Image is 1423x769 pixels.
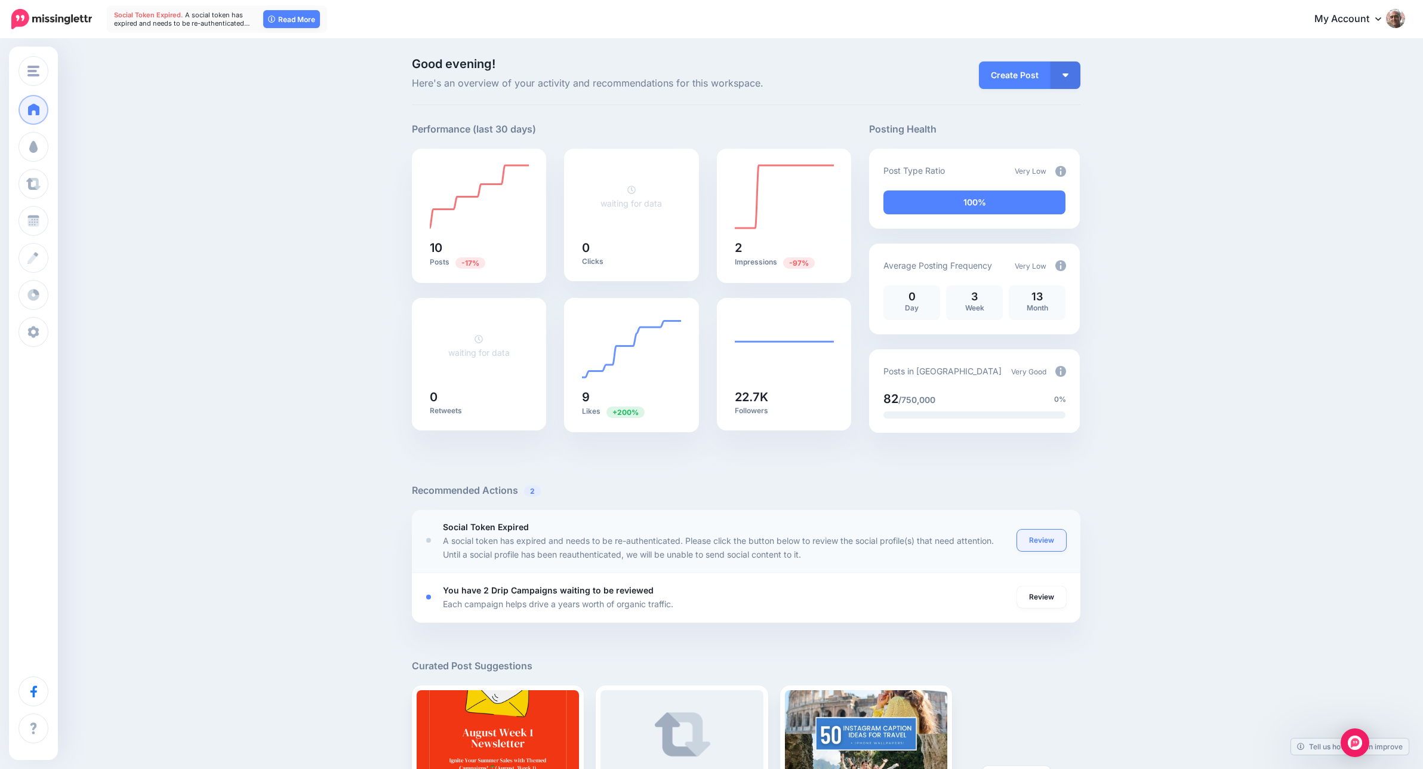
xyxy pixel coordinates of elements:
[412,659,1080,673] h5: Curated Post Suggestions
[600,184,662,208] a: waiting for data
[412,122,536,137] h5: Performance (last 30 days)
[1055,366,1066,377] img: info-circle-grey.png
[27,66,39,76] img: menu.png
[426,595,431,599] div: <div class='status-dot small red margin-right'></div>Error
[883,190,1065,214] div: 100% of your posts in the last 30 days have been from Drip Campaigns
[883,259,992,272] p: Average Posting Frequency
[883,164,945,177] p: Post Type Ratio
[783,257,815,269] span: Previous period: 68
[582,257,681,266] p: Clicks
[1302,5,1405,34] a: My Account
[1055,166,1066,177] img: info-circle-grey.png
[1062,73,1068,77] img: arrow-down-white.png
[952,291,997,302] p: 3
[448,334,510,358] a: waiting for data
[606,407,645,418] span: Previous period: 3
[1054,393,1066,405] span: 0%
[430,391,529,403] h5: 0
[889,291,934,302] p: 0
[443,597,673,611] p: Each campaign helps drive a years worth of organic traffic.
[735,257,834,268] p: Impressions
[1017,530,1066,551] a: Review
[1017,586,1066,608] a: Review
[114,11,250,27] span: A social token has expired and needs to be re-authenticated…
[1291,739,1409,755] a: Tell us how we can improve
[582,406,681,417] p: Likes
[412,76,852,91] span: Here's an overview of your activity and recommendations for this workspace.
[412,483,1080,498] h5: Recommended Actions
[979,61,1051,89] a: Create Post
[443,522,529,532] b: Social Token Expired
[114,11,183,19] span: Social Token Expired.
[735,391,834,403] h5: 22.7K
[1015,291,1059,302] p: 13
[898,395,935,405] span: /750,000
[582,242,681,254] h5: 0
[430,257,529,268] p: Posts
[524,485,541,497] span: 2
[735,242,834,254] h5: 2
[1011,367,1046,376] span: Very Good
[455,257,485,269] span: Previous period: 12
[430,406,529,416] p: Retweets
[1341,728,1369,757] div: Open Intercom Messenger
[965,303,984,312] span: Week
[869,122,1080,137] h5: Posting Health
[883,392,898,406] span: 82
[443,585,654,595] b: You have 2 Drip Campaigns waiting to be reviewed
[1027,303,1048,312] span: Month
[443,534,1005,561] p: A social token has expired and needs to be re-authenticated. Please click the button below to rev...
[582,391,681,403] h5: 9
[735,406,834,416] p: Followers
[1015,262,1046,270] span: Very Low
[430,242,529,254] h5: 10
[263,10,320,28] a: Read More
[883,364,1002,378] p: Posts in [GEOGRAPHIC_DATA]
[1015,167,1046,176] span: Very Low
[1055,260,1066,271] img: info-circle-grey.png
[426,538,431,543] div: <div class='status-dot small red margin-right'></div>Error
[905,303,919,312] span: Day
[11,9,92,29] img: Missinglettr
[412,57,495,71] span: Good evening!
